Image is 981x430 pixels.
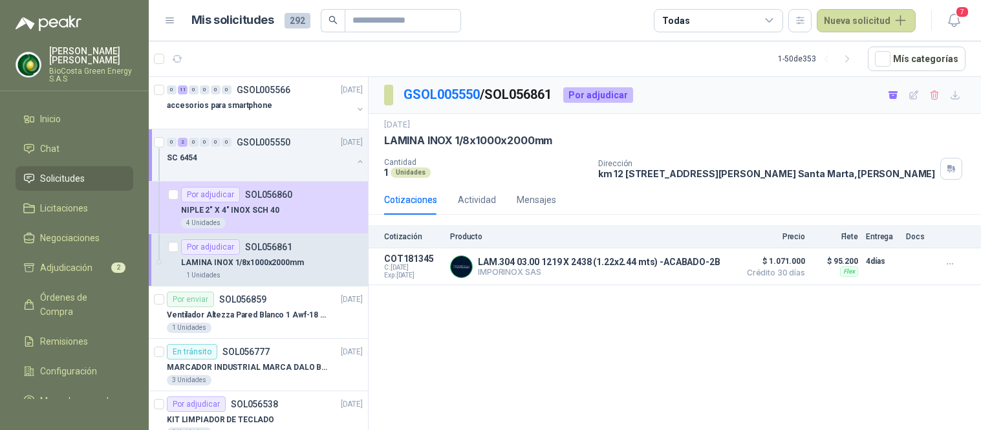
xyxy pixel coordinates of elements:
p: LAM.304 03.00 1219 X 2438 (1.22x2.44 mts) -ACABADO-2B [478,257,720,267]
a: Chat [16,136,133,161]
img: Company Logo [16,52,41,77]
a: GSOL005550 [404,87,480,102]
span: Adjudicación [40,261,92,275]
div: 0 [167,85,177,94]
p: [DATE] [384,119,410,131]
div: Por enviar [167,292,214,307]
span: Negociaciones [40,231,100,245]
div: 0 [211,85,221,94]
div: 2 [178,138,188,147]
p: BioCosta Green Energy S.A.S [49,67,133,83]
p: 4 días [866,253,898,269]
div: 0 [189,138,199,147]
p: COT181345 [384,253,442,264]
p: GSOL005550 [237,138,290,147]
p: SOL056777 [222,347,270,356]
span: Remisiones [40,334,88,349]
p: SOL056538 [231,400,278,409]
a: Adjudicación2 [16,255,133,280]
div: Mensajes [517,193,556,207]
p: SOL056859 [219,295,266,304]
div: 11 [178,85,188,94]
div: 0 [167,138,177,147]
a: Remisiones [16,329,133,354]
a: 0 2 0 0 0 0 GSOL005550[DATE] SC 6454 [167,134,365,176]
div: Por adjudicar [181,187,240,202]
p: Entrega [866,232,898,241]
p: Precio [740,232,805,241]
div: 1 Unidades [181,270,226,281]
p: Cantidad [384,158,588,167]
span: Solicitudes [40,171,85,186]
div: Cotizaciones [384,193,437,207]
span: Exp: [DATE] [384,272,442,279]
a: Solicitudes [16,166,133,191]
div: En tránsito [167,344,217,360]
span: Crédito 30 días [740,269,805,277]
a: En tránsitoSOL056777[DATE] MARCADOR INDUSTRIAL MARCA DALO BLANCO3 Unidades [149,339,368,391]
p: Docs [906,232,932,241]
p: [DATE] [341,294,363,306]
div: Unidades [391,167,431,178]
div: 4 Unidades [181,218,226,228]
p: [DATE] [341,346,363,358]
h1: Mis solicitudes [191,11,274,30]
div: Por adjudicar [563,87,633,103]
p: Cotización [384,232,442,241]
p: 1 [384,167,388,178]
a: Por enviarSOL056859[DATE] Ventilador Altezza Pared Blanco 1 Awf-18 Pro Balinera1 Unidades [149,286,368,339]
span: Chat [40,142,59,156]
a: Manuales y ayuda [16,389,133,413]
a: Por adjudicarSOL056861LAMINA INOX 1/8x1000x2000mm1 Unidades [149,234,368,286]
p: KIT LIMPIADOR DE TECLADO [167,414,274,426]
span: 7 [955,6,969,18]
p: $ 95.200 [813,253,858,269]
a: Inicio [16,107,133,131]
button: Mís categorías [868,47,965,71]
p: NIPLE 2" X 4" INOX SCH 40 [181,204,279,217]
p: SOL056860 [245,190,292,199]
p: [DATE] [341,136,363,149]
div: 3 Unidades [167,375,211,385]
button: Nueva solicitud [817,9,916,32]
a: Órdenes de Compra [16,285,133,324]
p: / SOL056861 [404,85,553,105]
span: Configuración [40,364,97,378]
div: 0 [200,138,210,147]
p: GSOL005566 [237,85,290,94]
span: 292 [285,13,310,28]
p: MARCADOR INDUSTRIAL MARCA DALO BLANCO [167,361,328,374]
div: Por adjudicar [181,239,240,255]
p: [PERSON_NAME] [PERSON_NAME] [49,47,133,65]
span: Órdenes de Compra [40,290,121,319]
p: SOL056861 [245,242,292,252]
div: Actividad [458,193,496,207]
p: SC 6454 [167,152,197,164]
img: Company Logo [451,256,472,277]
div: 0 [222,85,232,94]
button: 7 [942,9,965,32]
div: 0 [200,85,210,94]
span: 2 [111,263,125,273]
p: [DATE] [341,398,363,411]
div: 1 - 50 de 353 [778,48,857,69]
p: km 12 [STREET_ADDRESS][PERSON_NAME] Santa Marta , [PERSON_NAME] [598,168,936,179]
a: Por adjudicarSOL056860NIPLE 2" X 4" INOX SCH 404 Unidades [149,182,368,234]
p: IMPORINOX SAS [478,267,720,277]
div: 0 [211,138,221,147]
div: Por adjudicar [167,396,226,412]
p: accesorios para smartphone [167,100,272,112]
p: Producto [450,232,733,241]
a: Configuración [16,359,133,383]
span: $ 1.071.000 [740,253,805,269]
p: LAMINA INOX 1/8x1000x2000mm [384,134,552,147]
span: C: [DATE] [384,264,442,272]
div: Flex [840,266,858,277]
span: Licitaciones [40,201,88,215]
a: 0 11 0 0 0 0 GSOL005566[DATE] accesorios para smartphone [167,82,365,124]
div: 0 [189,85,199,94]
p: [DATE] [341,84,363,96]
span: Manuales y ayuda [40,394,114,408]
p: Flete [813,232,858,241]
span: search [329,16,338,25]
